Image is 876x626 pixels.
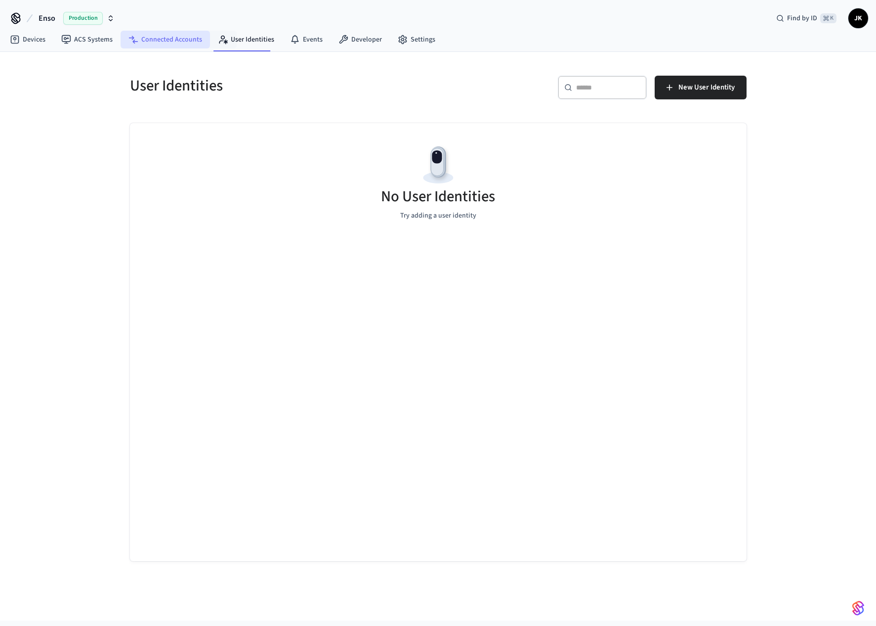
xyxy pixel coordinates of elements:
span: Find by ID [787,13,817,23]
p: Try adding a user identity [400,211,476,221]
a: Developer [331,31,390,48]
a: User Identities [210,31,282,48]
div: Find by ID⌘ K [768,9,844,27]
img: SeamLogoGradient.69752ec5.svg [852,600,864,616]
img: Devices Empty State [416,143,460,187]
span: Enso [39,12,55,24]
span: New User Identity [678,81,735,94]
a: Devices [2,31,53,48]
a: Settings [390,31,443,48]
h5: User Identities [130,76,432,96]
a: Connected Accounts [121,31,210,48]
span: ⌘ K [820,13,836,23]
h5: No User Identities [381,186,495,207]
button: JK [848,8,868,28]
a: Events [282,31,331,48]
span: JK [849,9,867,27]
a: ACS Systems [53,31,121,48]
button: New User Identity [655,76,747,99]
span: Production [63,12,103,25]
